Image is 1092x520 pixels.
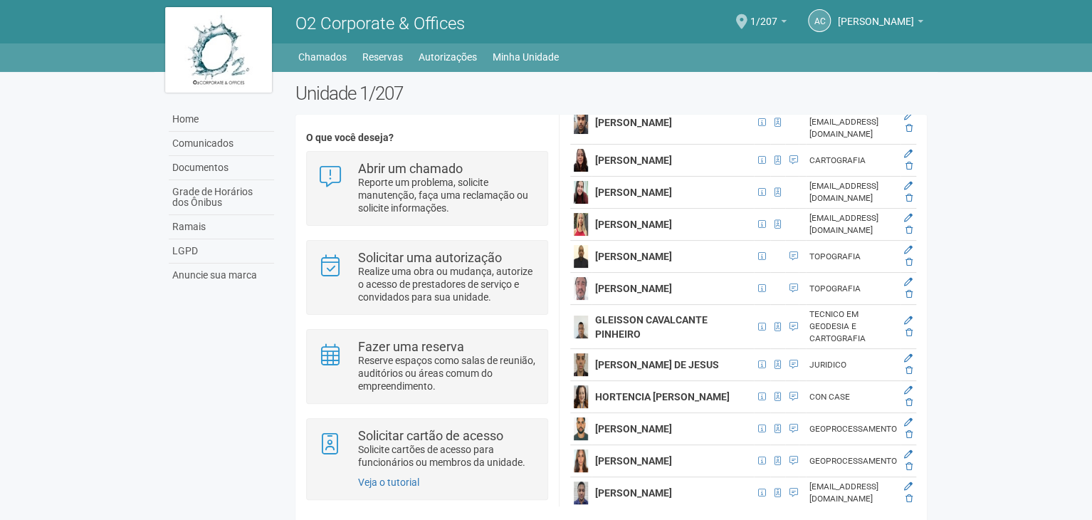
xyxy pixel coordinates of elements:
h2: Unidade 1/207 [295,83,927,104]
p: Reserve espaços como salas de reunião, auditórios ou áreas comum do empreendimento. [358,354,537,392]
div: CON CASE [809,391,897,403]
strong: [PERSON_NAME] [595,251,672,262]
a: Editar membro [904,449,913,459]
a: Reservas [362,47,403,67]
a: Editar membro [904,316,913,326]
img: user.png [574,149,588,172]
strong: [PERSON_NAME] DE JESUS [595,359,719,370]
div: TECNICO EM GEODESIA E CARTOGRAFIA [809,308,897,345]
div: JURIDICO [809,359,897,371]
div: [EMAIL_ADDRESS][DOMAIN_NAME] [809,212,897,236]
a: Grade de Horários dos Ônibus [169,180,274,215]
div: [PERSON_NAME][EMAIL_ADDRESS][DOMAIN_NAME] [809,104,897,140]
strong: [PERSON_NAME] [595,487,672,499]
div: [EMAIL_ADDRESS][DOMAIN_NAME] [809,481,897,505]
a: Excluir membro [905,397,913,407]
a: Home [169,108,274,132]
img: user.png [574,449,588,472]
img: logo.jpg [165,7,272,93]
a: Solicitar cartão de acesso Solicite cartões de acesso para funcionários ou membros da unidade. [317,430,536,469]
div: TOPOGRAFIA [809,283,897,295]
strong: Solicitar cartão de acesso [358,428,503,443]
a: Autorizações [419,47,477,67]
img: user.png [574,213,588,236]
strong: [PERSON_NAME] [595,219,672,230]
img: user.png [574,482,588,504]
strong: [PERSON_NAME] [595,283,672,294]
a: Excluir membro [905,225,913,235]
a: Fazer uma reserva Reserve espaços como salas de reunião, auditórios ou áreas comum do empreendime... [317,340,536,392]
a: Excluir membro [905,430,913,440]
p: Reporte um problema, solicite manutenção, faça uma reclamação ou solicite informações. [358,176,537,214]
a: 1/207 [750,18,787,29]
strong: [PERSON_NAME] [595,455,672,467]
a: Comunicados [169,132,274,156]
a: Abrir um chamado Reporte um problema, solicite manutenção, faça uma reclamação ou solicite inform... [317,162,536,214]
strong: Solicitar uma autorização [358,250,502,265]
a: AC [808,9,831,32]
div: [EMAIL_ADDRESS][DOMAIN_NAME] [809,180,897,204]
strong: Abrir um chamado [358,161,463,176]
a: Minha Unidade [493,47,559,67]
a: Editar membro [904,213,913,223]
a: Excluir membro [905,123,913,133]
a: Editar membro [904,482,913,492]
div: CARTOGRAFIA [809,155,897,167]
strong: Fazer uma reserva [358,339,464,354]
a: Excluir membro [905,193,913,203]
span: Andréa Cunha [838,2,914,27]
a: Chamados [298,47,347,67]
img: user.png [574,316,588,338]
div: GEOPROCESSAMENTO [809,423,897,435]
p: Solicite cartões de acesso para funcionários ou membros da unidade. [358,443,537,469]
a: Editar membro [904,417,913,427]
img: user.png [574,385,588,408]
strong: [PERSON_NAME] [595,155,672,166]
img: user.png [574,245,588,268]
div: GEOPROCESSAMENTO [809,455,897,467]
a: LGPD [169,239,274,264]
a: Excluir membro [905,462,913,472]
img: user.png [574,181,588,204]
a: Editar membro [904,385,913,395]
a: Excluir membro [905,161,913,171]
img: user.png [574,417,588,440]
strong: [PERSON_NAME] [595,423,672,435]
a: Editar membro [904,245,913,255]
strong: HORTENCIA [PERSON_NAME] [595,391,730,402]
a: Editar membro [904,181,913,191]
a: Excluir membro [905,365,913,375]
span: 1/207 [750,2,777,27]
a: Excluir membro [905,328,913,338]
a: Editar membro [904,353,913,363]
img: user.png [574,111,588,134]
a: Solicitar uma autorização Realize uma obra ou mudança, autorize o acesso de prestadores de serviç... [317,251,536,303]
a: Excluir membro [905,494,913,504]
p: Realize uma obra ou mudança, autorize o acesso de prestadores de serviço e convidados para sua un... [358,265,537,303]
a: Ramais [169,215,274,239]
img: user.png [574,277,588,300]
h4: O que você deseja? [306,132,547,143]
span: O2 Corporate & Offices [295,14,465,33]
strong: [PERSON_NAME] [595,117,672,128]
a: Documentos [169,156,274,180]
div: TOPOGRAFIA [809,251,897,263]
a: Veja o tutorial [358,477,419,488]
strong: GLEISSON CAVALCANTE PINHEIRO [595,314,708,340]
img: user.png [574,353,588,376]
a: Editar membro [904,149,913,159]
a: [PERSON_NAME] [838,18,923,29]
strong: [PERSON_NAME] [595,187,672,198]
a: Excluir membro [905,257,913,267]
a: Editar membro [904,111,913,121]
a: Editar membro [904,277,913,287]
a: Anuncie sua marca [169,264,274,287]
a: Excluir membro [905,289,913,299]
